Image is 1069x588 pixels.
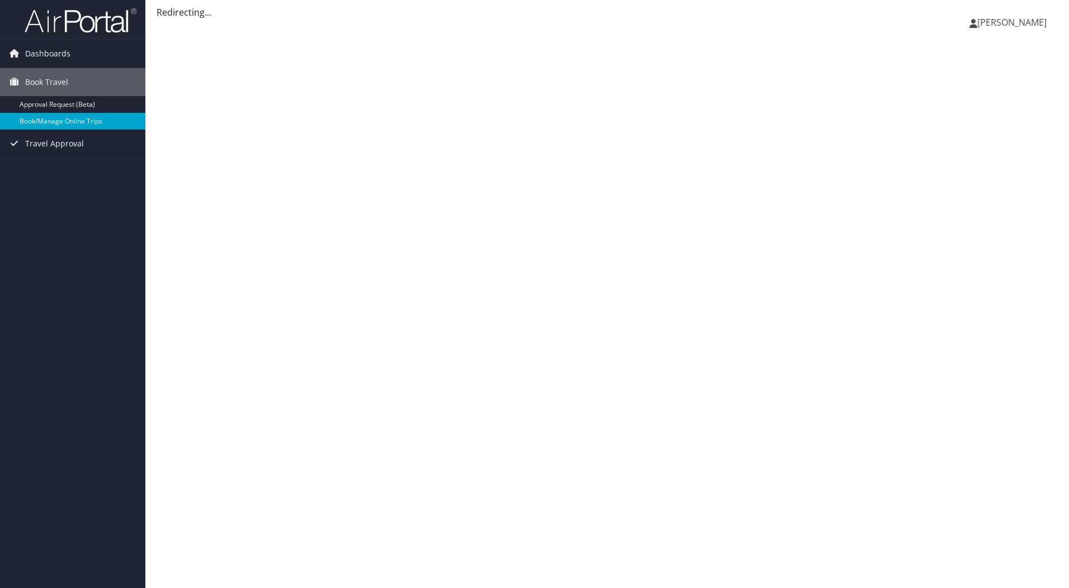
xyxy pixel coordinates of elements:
[25,40,70,68] span: Dashboards
[157,6,1058,19] div: Redirecting...
[25,68,68,96] span: Book Travel
[25,130,84,158] span: Travel Approval
[969,6,1058,39] a: [PERSON_NAME]
[25,7,136,34] img: airportal-logo.png
[977,16,1047,29] span: [PERSON_NAME]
